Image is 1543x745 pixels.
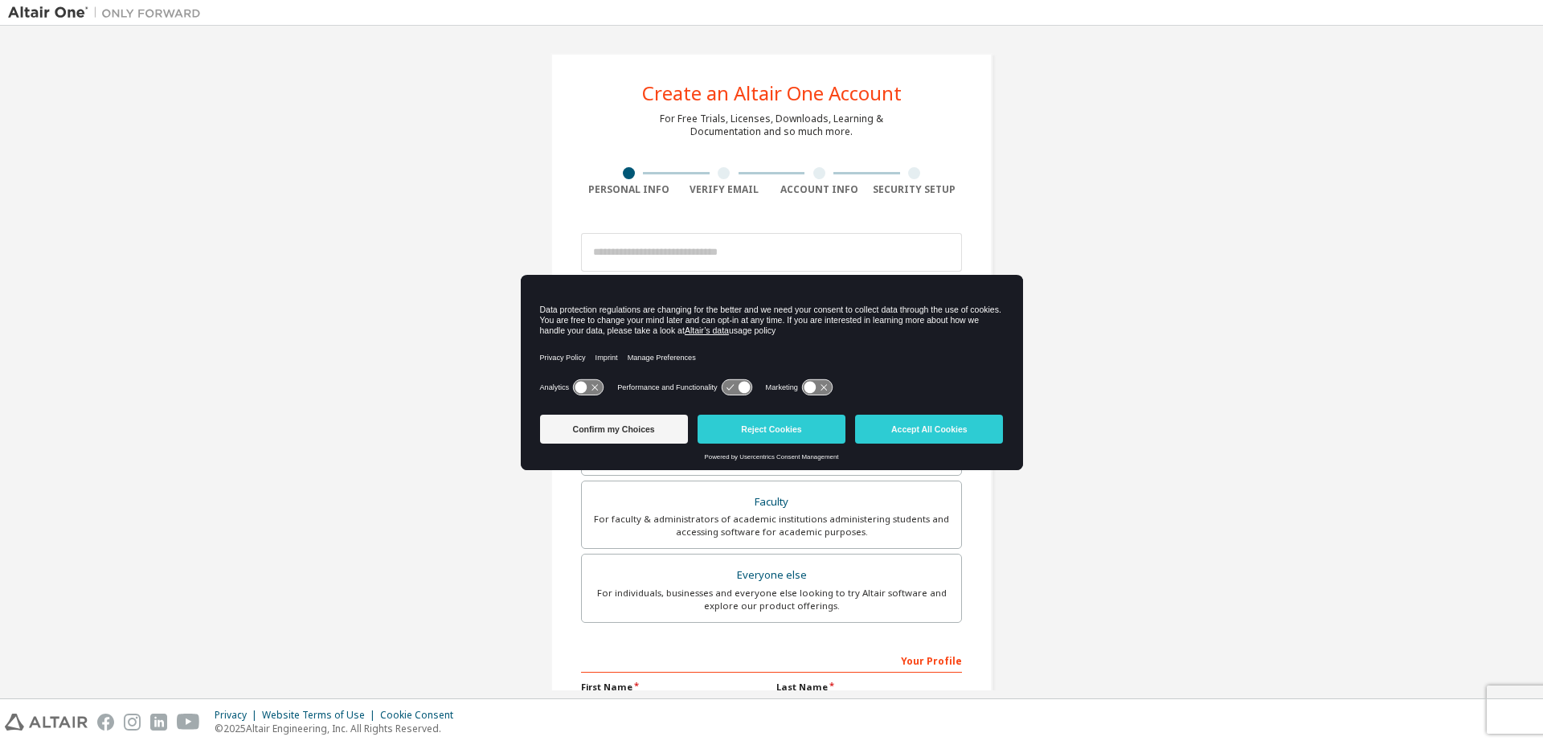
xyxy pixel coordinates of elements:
div: Everyone else [591,564,952,587]
div: Verify Email [677,183,772,196]
div: Account Info [771,183,867,196]
img: instagram.svg [124,714,141,731]
label: First Name [581,681,767,694]
div: Faculty [591,491,952,514]
label: Last Name [776,681,962,694]
div: Privacy [215,709,262,722]
p: © 2025 Altair Engineering, Inc. All Rights Reserved. [215,722,463,735]
div: Website Terms of Use [262,709,380,722]
div: For faculty & administrators of academic institutions administering students and accessing softwa... [591,513,952,538]
div: Your Profile [581,647,962,673]
div: Cookie Consent [380,709,463,722]
div: Security Setup [867,183,963,196]
img: linkedin.svg [150,714,167,731]
img: facebook.svg [97,714,114,731]
div: For individuals, businesses and everyone else looking to try Altair software and explore our prod... [591,587,952,612]
img: youtube.svg [177,714,200,731]
img: altair_logo.svg [5,714,88,731]
div: Personal Info [581,183,677,196]
img: Altair One [8,5,209,21]
div: For Free Trials, Licenses, Downloads, Learning & Documentation and so much more. [660,113,883,138]
div: Create an Altair One Account [642,84,902,103]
